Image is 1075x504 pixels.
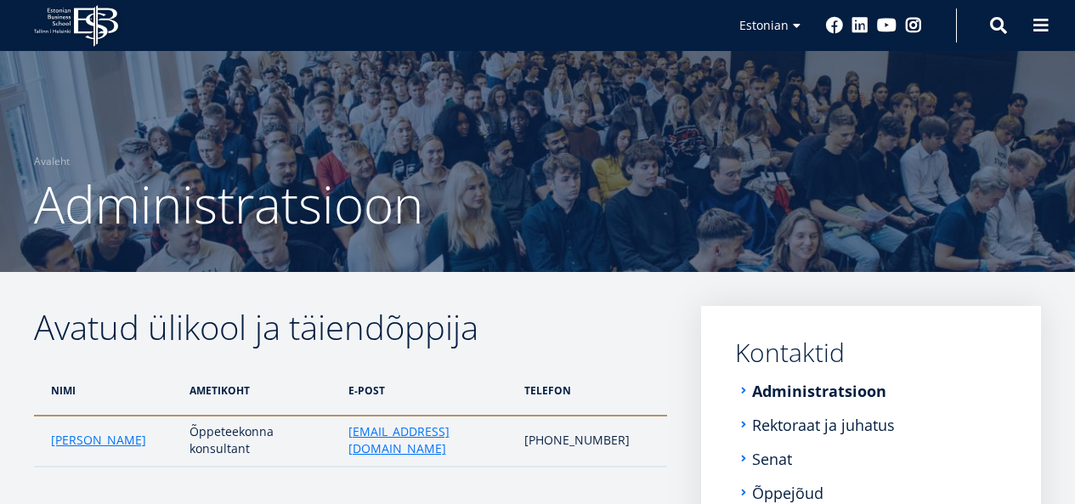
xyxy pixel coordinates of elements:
[51,432,146,449] a: [PERSON_NAME]
[340,365,516,416] th: e-post
[735,340,1007,365] a: Kontaktid
[181,365,340,416] th: ametikoht
[752,450,792,467] a: Senat
[516,365,667,416] th: telefon
[852,17,868,34] a: Linkedin
[905,17,922,34] a: Instagram
[34,169,423,239] span: Administratsioon
[826,17,843,34] a: Facebook
[877,17,897,34] a: Youtube
[348,423,507,457] a: [EMAIL_ADDRESS][DOMAIN_NAME]
[752,484,823,501] a: Õppejõud
[516,416,667,467] td: [PHONE_NUMBER]
[752,416,895,433] a: Rektoraat ja juhatus
[34,306,667,348] h2: Avatud ülikool ja täiendõppija
[752,382,886,399] a: Administratsioon
[181,416,340,467] td: Õppeteekonna konsultant
[34,153,70,170] a: Avaleht
[34,365,181,416] th: nimi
